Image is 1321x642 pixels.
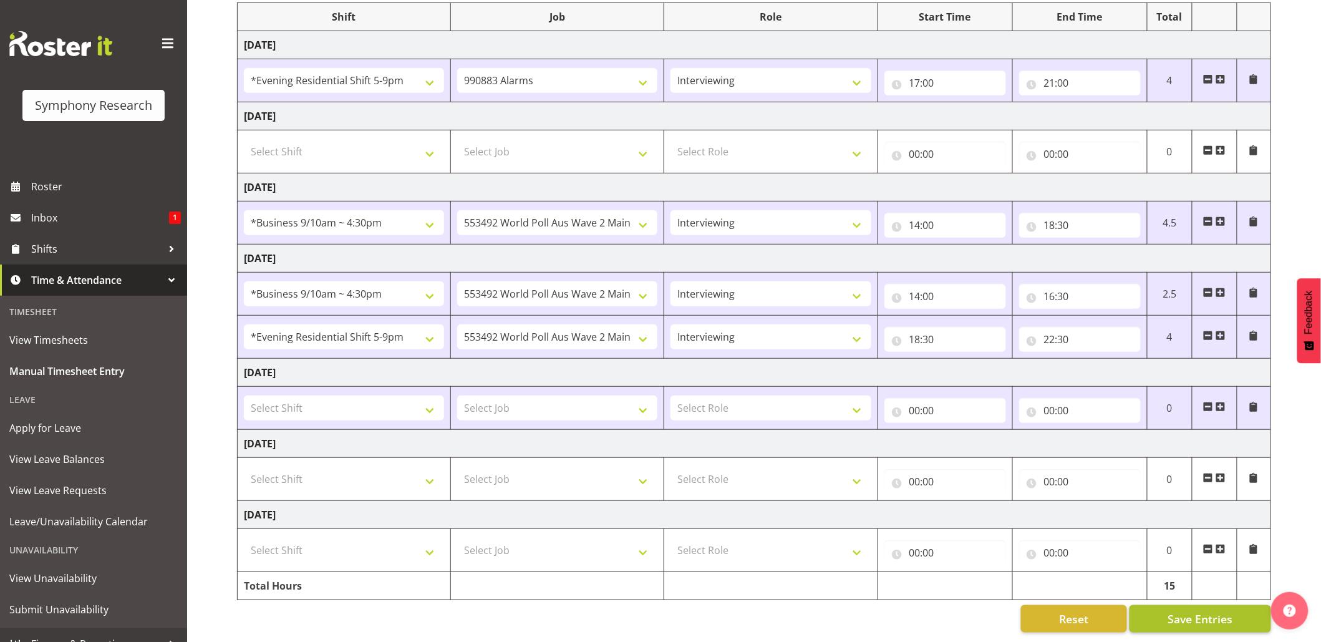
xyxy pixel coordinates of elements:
div: Role [670,9,871,24]
span: Submit Unavailability [9,600,178,619]
td: [DATE] [238,359,1271,387]
div: Job [457,9,657,24]
span: Time & Attendance [31,271,162,289]
input: Click to select... [1019,469,1141,494]
span: Manual Timesheet Entry [9,362,178,381]
span: Feedback [1304,291,1315,334]
div: Unavailability [3,537,184,563]
button: Save Entries [1130,605,1271,633]
a: View Unavailability [3,563,184,594]
div: Symphony Research [35,96,152,115]
input: Click to select... [1019,213,1141,238]
span: View Timesheets [9,331,178,349]
input: Click to select... [884,469,1006,494]
td: 4 [1147,316,1192,359]
td: Total Hours [238,572,451,600]
a: View Leave Balances [3,444,184,475]
td: 15 [1147,572,1192,600]
span: View Leave Requests [9,481,178,500]
td: [DATE] [238,31,1271,59]
input: Click to select... [1019,284,1141,309]
td: 0 [1147,458,1192,501]
a: Apply for Leave [3,412,184,444]
td: [DATE] [238,430,1271,458]
td: [DATE] [238,501,1271,529]
input: Click to select... [884,540,1006,565]
div: Total [1154,9,1186,24]
span: Inbox [31,208,169,227]
td: 4.5 [1147,202,1192,245]
img: help-xxl-2.png [1284,605,1296,617]
td: [DATE] [238,102,1271,130]
span: Save Entries [1168,611,1232,627]
td: [DATE] [238,173,1271,202]
span: View Leave Balances [9,450,178,469]
a: View Timesheets [3,324,184,356]
span: Reset [1059,611,1088,627]
button: Feedback - Show survey [1297,278,1321,363]
div: Timesheet [3,299,184,324]
div: End Time [1019,9,1141,24]
span: View Unavailability [9,569,178,588]
td: 0 [1147,387,1192,430]
a: Submit Unavailability [3,594,184,625]
input: Click to select... [1019,540,1141,565]
input: Click to select... [884,327,1006,352]
input: Click to select... [1019,71,1141,95]
div: Shift [244,9,444,24]
span: 1 [169,212,181,224]
input: Click to select... [884,213,1006,238]
td: 0 [1147,529,1192,572]
input: Click to select... [884,142,1006,167]
input: Click to select... [1019,327,1141,352]
a: Manual Timesheet Entry [3,356,184,387]
span: Apply for Leave [9,419,178,437]
input: Click to select... [884,398,1006,423]
input: Click to select... [1019,398,1141,423]
td: 0 [1147,130,1192,173]
input: Click to select... [1019,142,1141,167]
td: 4 [1147,59,1192,102]
span: Roster [31,177,181,196]
input: Click to select... [884,71,1006,95]
input: Click to select... [884,284,1006,309]
a: View Leave Requests [3,475,184,506]
button: Reset [1021,605,1127,633]
span: Shifts [31,240,162,258]
span: Leave/Unavailability Calendar [9,512,178,531]
a: Leave/Unavailability Calendar [3,506,184,537]
div: Leave [3,387,184,412]
td: 2.5 [1147,273,1192,316]
td: [DATE] [238,245,1271,273]
div: Start Time [884,9,1006,24]
img: Rosterit website logo [9,31,112,56]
